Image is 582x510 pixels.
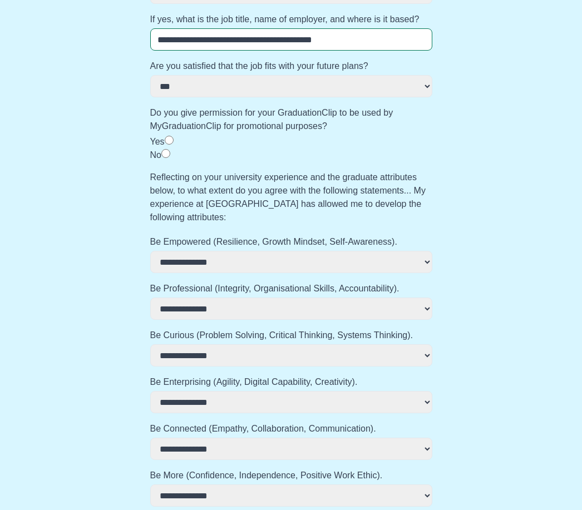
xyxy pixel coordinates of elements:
[150,329,432,342] label: Be Curious (Problem Solving, Critical Thinking, Systems Thinking).
[150,137,165,146] label: Yes
[150,282,432,295] label: Be Professional (Integrity, Organisational Skills, Accountability).
[150,60,432,73] label: Are you satisfied that the job fits with your future plans?
[150,235,432,249] label: Be Empowered (Resilience, Growth Mindset, Self-Awareness).
[150,150,161,160] label: No
[150,375,432,389] label: Be Enterprising (Agility, Digital Capability, Creativity).
[150,469,432,482] label: Be More (Confidence, Independence, Positive Work Ethic).
[150,13,432,26] label: If yes, what is the job title, name of employer, and where is it based?
[150,171,432,224] label: Reflecting on your university experience and the graduate attributes below, to what extent do you...
[150,422,432,435] label: Be Connected (Empathy, Collaboration, Communication).
[150,106,432,133] label: Do you give permission for your GraduationClip to be used by MyGraduationClip for promotional pur...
